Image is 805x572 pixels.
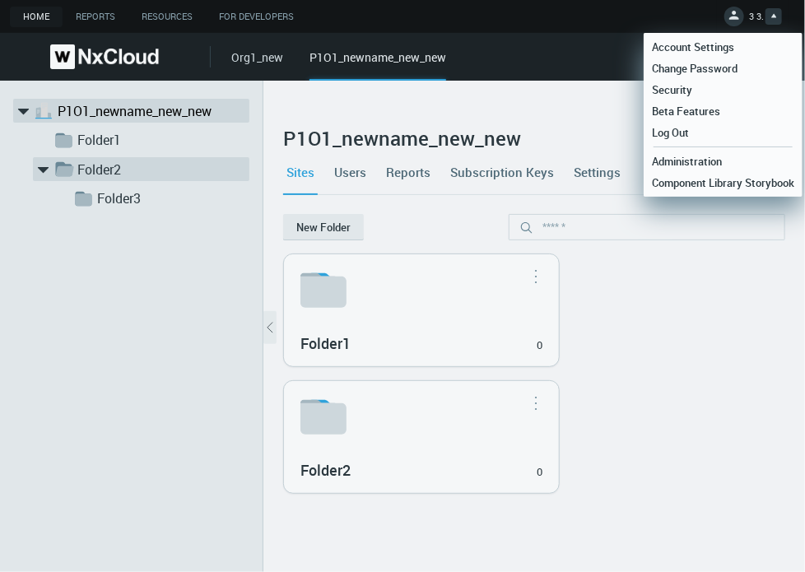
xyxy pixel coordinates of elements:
span: Administration [644,154,730,169]
a: Administration [644,151,803,172]
nx-search-highlight: Folder2 [300,460,351,480]
a: Account Settings [644,36,803,58]
span: Change Password [644,61,746,76]
a: Folder1 [77,130,242,150]
a: Reports [383,150,434,194]
a: Sites [283,150,318,194]
a: Home [10,7,63,27]
a: Subscription Keys [447,150,557,194]
a: Reports [63,7,128,27]
a: Security [644,79,803,100]
span: 3 3. [749,10,764,29]
span: Log Out [644,125,697,140]
nx-search-highlight: Folder1 [300,333,351,353]
img: Nx Cloud logo [50,44,159,69]
a: Org1_new [231,49,283,65]
div: 0 [537,464,542,481]
span: Beta Features [644,104,728,119]
a: Change Password [644,58,803,79]
a: Resources [128,7,206,27]
h2: P1O1_newname_new_new [283,127,785,150]
div: 0 [537,337,542,354]
a: Users [331,150,370,194]
a: Settings [570,150,624,194]
a: Component Library Storybook [644,172,803,193]
a: Folder3 [97,188,262,208]
span: Security [644,82,700,97]
a: Beta Features [644,100,803,122]
span: Component Library Storybook [644,175,803,190]
a: Folder2 [77,160,242,179]
div: P1O1_newname_new_new [309,49,446,81]
a: P1O1_newname_new_new [58,101,222,121]
span: Account Settings [644,40,742,54]
button: New Folder [283,214,364,240]
a: For Developers [206,7,307,27]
